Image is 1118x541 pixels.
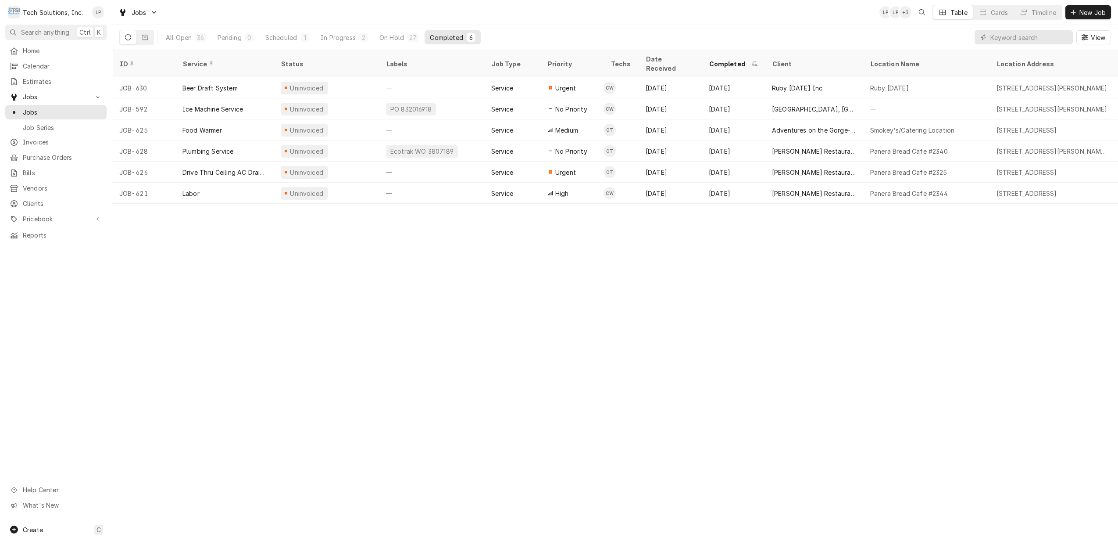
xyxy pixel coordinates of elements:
div: + 3 [899,6,911,18]
div: Location Name [870,59,981,69]
div: [DATE] [702,162,765,183]
div: JOB-626 [112,162,175,183]
div: Completed [709,59,749,69]
span: Vendors [23,184,102,193]
div: [STREET_ADDRESS][PERSON_NAME][PERSON_NAME] [997,147,1109,156]
div: Uninvoiced [289,126,325,135]
div: [PERSON_NAME] Restaurant Group [772,168,856,177]
div: — [379,119,484,141]
div: Date Received [646,54,693,73]
div: — [379,183,484,204]
div: 36 [197,33,204,42]
span: Pricebook [23,214,89,224]
span: Urgent [555,83,576,93]
div: Techs [611,59,632,69]
div: [DATE] [639,141,702,162]
div: [DATE] [639,119,702,141]
div: [PERSON_NAME] Restaurant Group [772,189,856,198]
a: Estimates [5,74,107,89]
div: Plumbing Service [182,147,234,156]
div: Lisa Paschal's Avatar [92,6,104,18]
div: JOB-625 [112,119,175,141]
div: LP [92,6,104,18]
span: View [1089,33,1107,42]
div: Priority [547,59,595,69]
div: Completed [430,33,463,42]
div: Coleton Wallace's Avatar [604,82,616,94]
a: Vendors [5,181,107,195]
a: Go to Help Center [5,483,107,497]
div: PO 832016918 [389,105,432,114]
div: Labels [386,59,477,69]
div: Ruby [DATE] [870,83,909,93]
div: Service [182,59,265,69]
a: Clients [5,196,107,211]
div: JOB-630 [112,77,175,98]
span: High [555,189,569,198]
div: Location Address [997,59,1107,69]
span: C [96,525,101,534]
a: Go to What's New [5,498,107,512]
div: 27 [409,33,417,42]
div: Smokey's/Catering Location [870,126,954,135]
div: Lisa Paschal's Avatar [889,6,902,18]
button: Open search [915,5,929,19]
div: Panera Bread Cafe #2344 [870,189,948,198]
span: Estimates [23,77,102,86]
span: Bills [23,168,102,177]
div: OT [604,124,616,136]
a: Go to Pricebook [5,212,107,226]
div: Coleton Wallace's Avatar [604,187,616,199]
a: Invoices [5,135,107,149]
a: Go to Jobs [5,90,107,104]
button: New Job [1065,5,1111,19]
div: [STREET_ADDRESS][PERSON_NAME] [997,83,1107,93]
span: New Job [1078,8,1107,17]
div: Service [491,105,513,114]
div: ID [119,59,167,69]
div: — [379,162,484,183]
div: Coleton Wallace's Avatar [604,103,616,115]
div: OT [604,145,616,157]
span: Help Center [23,485,101,494]
div: Food Warmer [182,126,222,135]
a: Go to Jobs [115,5,161,20]
div: Service [491,126,513,135]
div: Timeline [1032,8,1056,17]
div: [STREET_ADDRESS] [997,168,1057,177]
a: Bills [5,166,107,180]
div: CW [604,187,616,199]
span: K [97,28,101,37]
div: [DATE] [639,183,702,204]
div: Panera Bread Cafe #2340 [870,147,948,156]
div: 1 [302,33,307,42]
span: Ctrl [79,28,91,37]
span: Jobs [23,108,102,117]
div: Drive Thru Ceiling AC Drainage Issue [182,168,267,177]
div: Ecotrak WO 3807189 [389,147,454,156]
div: Tech Solutions, Inc. [23,8,83,17]
div: All Open [166,33,192,42]
div: Lisa Paschal's Avatar [879,6,892,18]
div: [DATE] [639,162,702,183]
span: Reports [23,231,102,240]
span: Medium [555,126,578,135]
a: Calendar [5,59,107,73]
div: [DATE] [702,98,765,119]
div: [DATE] [702,183,765,204]
span: No Priority [555,105,587,114]
div: JOB-621 [112,183,175,204]
span: Urgent [555,168,576,177]
a: Reports [5,228,107,242]
div: Client [772,59,854,69]
div: CW [604,103,616,115]
span: Create [23,526,43,534]
div: JOB-592 [112,98,175,119]
div: JOB-628 [112,141,175,162]
div: Scheduled [265,33,297,42]
div: T [8,6,20,18]
div: Job Type [491,59,533,69]
span: Search anything [21,28,69,37]
div: [DATE] [639,77,702,98]
span: Calendar [23,61,102,71]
